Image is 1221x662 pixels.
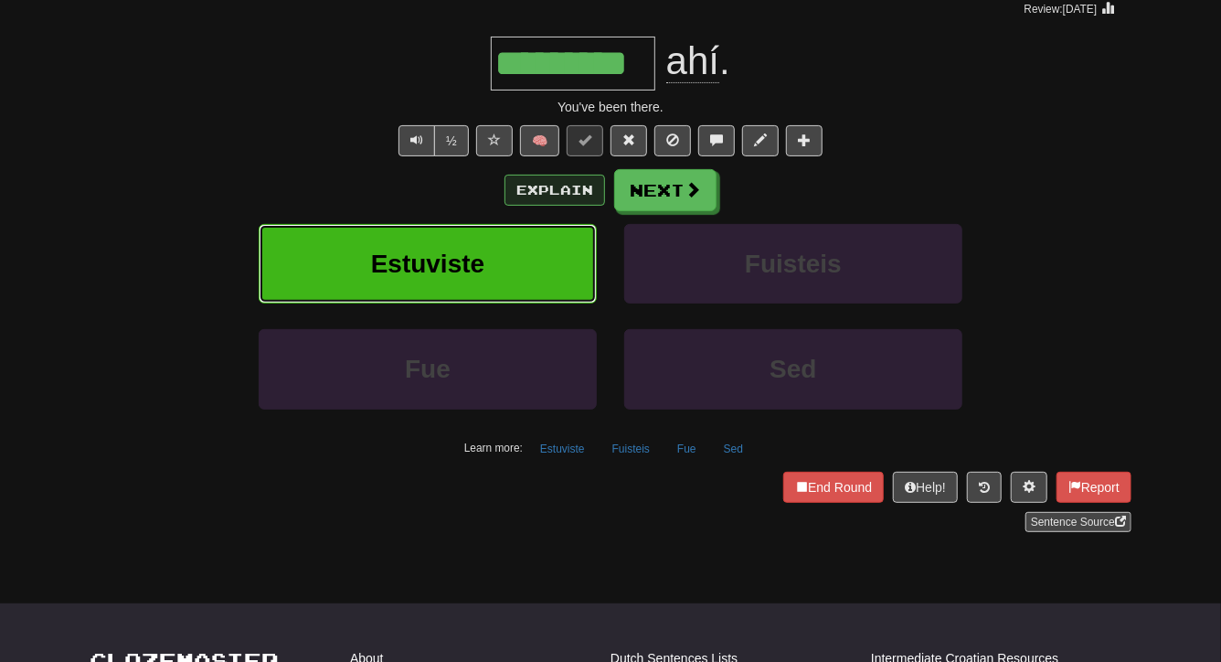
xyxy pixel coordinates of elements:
[259,224,597,304] button: Estuviste
[259,329,597,409] button: Fue
[745,250,842,278] span: Fuisteis
[398,125,435,156] button: Play sentence audio (ctl+space)
[893,472,958,503] button: Help!
[655,39,730,83] span: .
[667,435,706,463] button: Fue
[476,125,513,156] button: Favorite sentence (alt+f)
[530,435,595,463] button: Estuviste
[504,175,605,206] button: Explain
[770,355,816,383] span: Sed
[434,125,469,156] button: ½
[520,125,559,156] button: 🧠
[967,472,1002,503] button: Round history (alt+y)
[405,355,451,383] span: Fue
[654,125,691,156] button: Ignore sentence (alt+i)
[624,329,962,409] button: Sed
[714,435,753,463] button: Sed
[602,435,660,463] button: Fuisteis
[610,125,647,156] button: Reset to 0% Mastered (alt+r)
[464,442,523,454] small: Learn more:
[742,125,779,156] button: Edit sentence (alt+d)
[614,169,717,211] button: Next
[1025,3,1098,16] small: Review: [DATE]
[567,125,603,156] button: Set this sentence to 100% Mastered (alt+m)
[666,39,719,83] span: ahí
[371,250,485,278] span: Estuviste
[786,125,823,156] button: Add to collection (alt+a)
[1056,472,1131,503] button: Report
[90,98,1131,116] div: You've been there.
[1025,512,1131,532] a: Sentence Source
[698,125,735,156] button: Discuss sentence (alt+u)
[783,472,884,503] button: End Round
[624,224,962,304] button: Fuisteis
[395,125,469,156] div: Text-to-speech controls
